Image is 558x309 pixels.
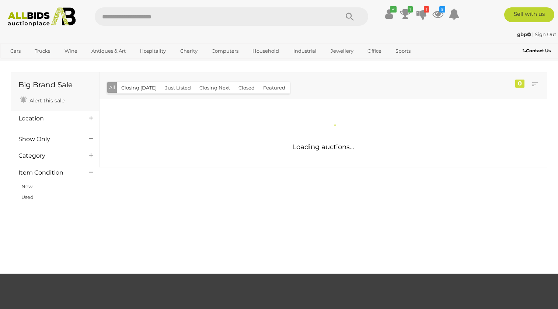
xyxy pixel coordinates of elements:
button: Closed [234,82,259,94]
a: Alert this sale [18,94,66,105]
a: 1 [416,7,427,21]
a: ✔ [384,7,395,21]
a: Cars [6,45,25,57]
a: Sports [391,45,415,57]
i: 1 [408,6,413,13]
button: Closing [DATE] [117,82,161,94]
a: 8 [432,7,443,21]
button: Just Listed [161,82,195,94]
a: Charity [175,45,202,57]
a: Sell with us [504,7,554,22]
h4: Category [18,152,78,159]
a: Contact Us [523,47,552,55]
span: | [532,31,534,37]
i: ✔ [390,6,397,13]
a: [GEOGRAPHIC_DATA] [6,57,67,69]
a: New [21,183,32,189]
i: 1 [424,6,429,13]
strong: gbp [517,31,531,37]
h4: Location [18,115,78,122]
b: Contact Us [523,48,551,53]
div: 0 [515,80,524,88]
a: Wine [60,45,82,57]
img: Allbids.com.au [4,7,80,27]
button: All [107,82,117,93]
span: Loading auctions... [292,143,354,151]
a: Sign Out [535,31,556,37]
button: Closing Next [195,82,234,94]
a: Industrial [289,45,321,57]
h4: Item Condition [18,169,78,176]
button: Search [331,7,368,26]
a: Trucks [30,45,55,57]
span: Alert this sale [28,97,64,104]
a: Office [363,45,386,57]
a: Antiques & Art [87,45,130,57]
a: Jewellery [326,45,358,57]
a: Household [248,45,284,57]
a: Hospitality [135,45,171,57]
i: 8 [439,6,445,13]
h4: Show Only [18,136,78,143]
button: Featured [259,82,290,94]
a: 1 [400,7,411,21]
a: Computers [207,45,243,57]
a: Used [21,194,34,200]
h1: Big Brand Sale [18,81,92,89]
a: gbp [517,31,532,37]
